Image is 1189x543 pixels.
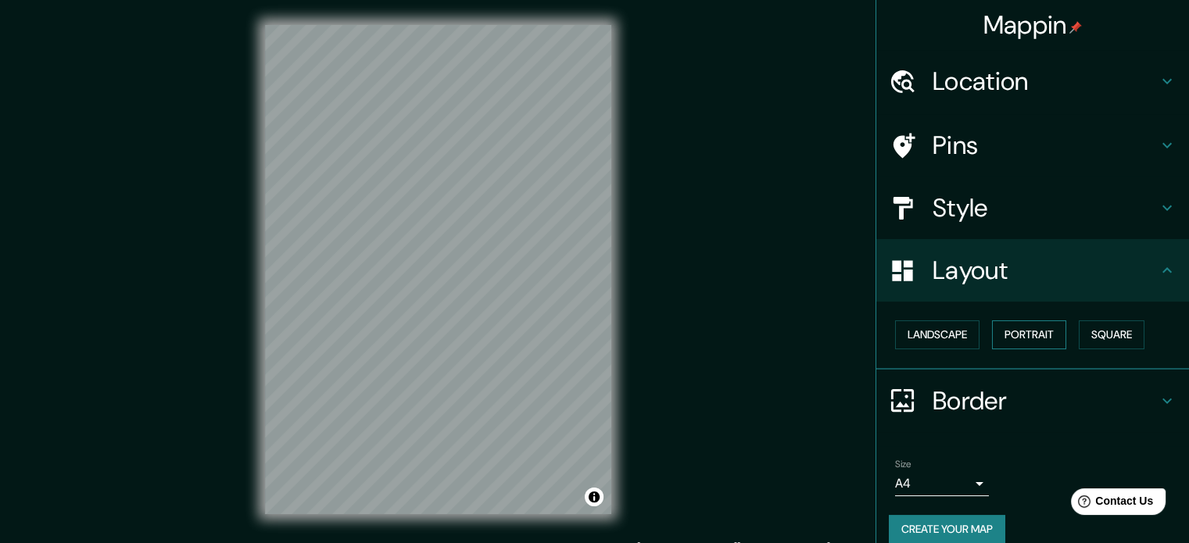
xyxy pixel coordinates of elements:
button: Landscape [895,320,979,349]
label: Size [895,457,911,470]
div: Layout [876,239,1189,302]
div: Location [876,50,1189,113]
h4: Layout [933,255,1158,286]
button: Portrait [992,320,1066,349]
div: A4 [895,471,989,496]
div: Style [876,177,1189,239]
h4: Style [933,192,1158,223]
div: Pins [876,114,1189,177]
h4: Border [933,385,1158,416]
iframe: Help widget launcher [1050,482,1172,526]
h4: Location [933,66,1158,97]
button: Square [1079,320,1144,349]
img: pin-icon.png [1069,21,1082,34]
canvas: Map [265,25,611,514]
h4: Mappin [983,9,1083,41]
h4: Pins [933,130,1158,161]
button: Toggle attribution [585,488,603,506]
div: Border [876,370,1189,432]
